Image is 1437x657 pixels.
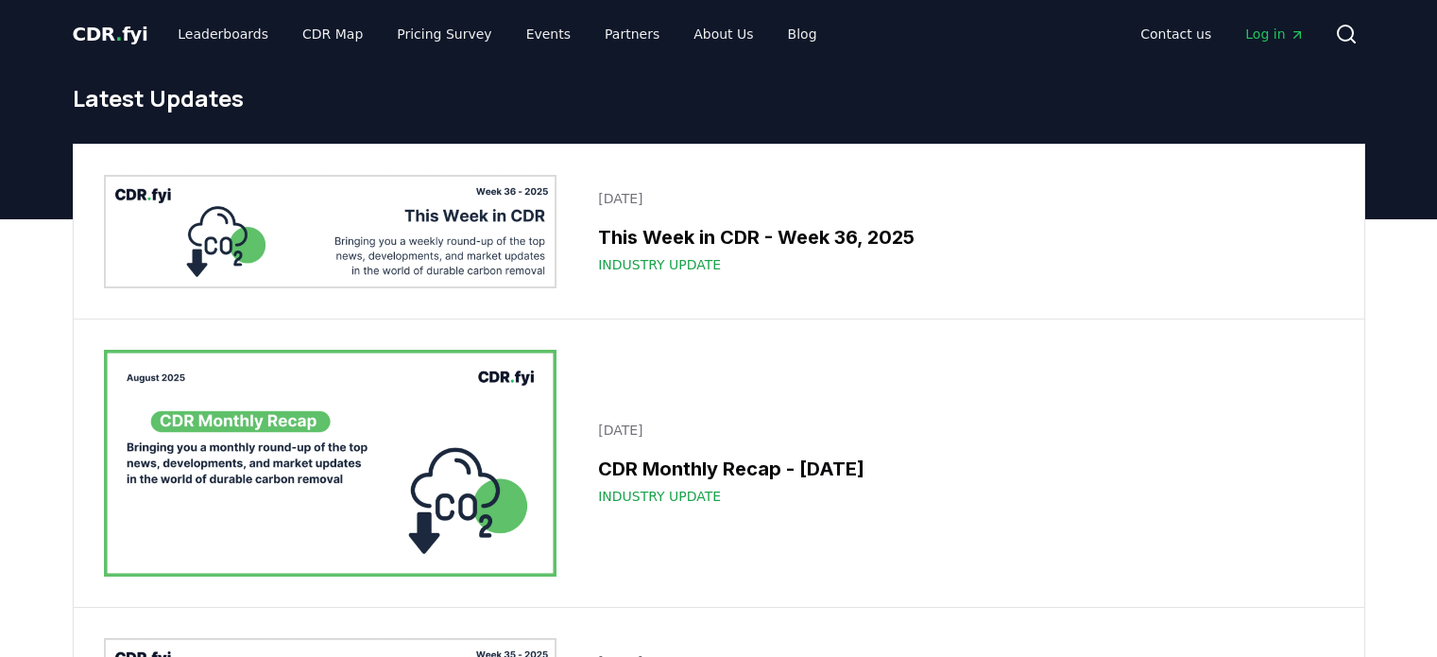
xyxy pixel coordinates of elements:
[598,455,1322,483] h3: CDR Monthly Recap - [DATE]
[1230,17,1319,51] a: Log in
[598,189,1322,208] p: [DATE]
[598,487,721,506] span: Industry Update
[73,83,1365,113] h1: Latest Updates
[1125,17,1226,51] a: Contact us
[382,17,506,51] a: Pricing Survey
[1245,25,1304,43] span: Log in
[598,223,1322,251] h3: This Week in CDR - Week 36, 2025
[287,17,378,51] a: CDR Map
[587,178,1333,285] a: [DATE]This Week in CDR - Week 36, 2025Industry Update
[163,17,831,51] nav: Main
[163,17,283,51] a: Leaderboards
[1125,17,1319,51] nav: Main
[598,421,1322,440] p: [DATE]
[598,255,721,274] span: Industry Update
[773,17,832,51] a: Blog
[73,21,148,47] a: CDR.fyi
[115,23,122,45] span: .
[678,17,768,51] a: About Us
[590,17,675,51] a: Partners
[104,175,557,288] img: This Week in CDR - Week 36, 2025 blog post image
[104,350,557,577] img: CDR Monthly Recap - August 2025 blog post image
[73,23,148,45] span: CDR fyi
[587,409,1333,517] a: [DATE]CDR Monthly Recap - [DATE]Industry Update
[511,17,586,51] a: Events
